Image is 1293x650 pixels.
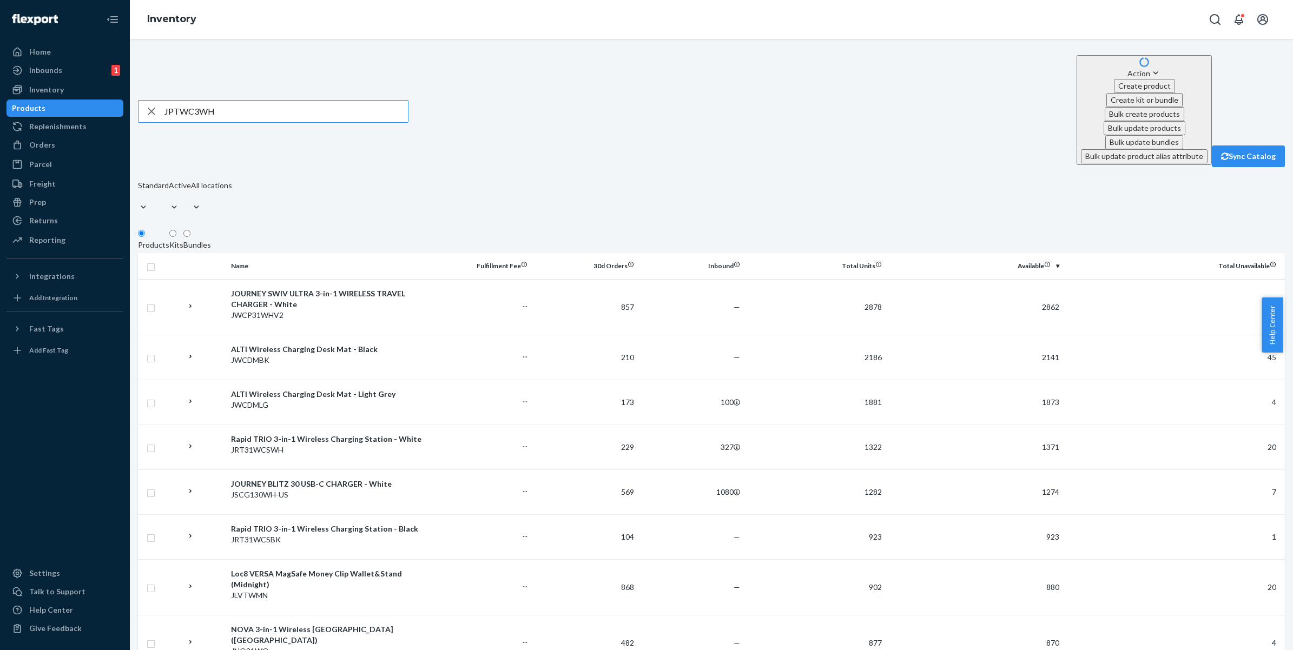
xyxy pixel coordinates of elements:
div: Parcel [29,159,52,170]
img: Flexport logo [12,14,58,25]
a: Parcel [6,156,123,173]
button: Sync Catalog [1212,145,1285,167]
span: 45 [1268,353,1276,362]
a: Inbounds1 [6,62,123,79]
span: — [734,532,740,541]
a: Reporting [6,231,123,249]
div: NOVA 3-in-1 Wireless [GEOGRAPHIC_DATA] ([GEOGRAPHIC_DATA]) [231,624,421,646]
input: Kits [169,230,176,237]
span: — [734,302,740,311]
button: Bulk update bundles [1105,135,1183,149]
div: Home [29,47,51,57]
button: ActionCreate productCreate kit or bundleBulk create productsBulk update productsBulk update bundl... [1077,55,1212,165]
span: 2862 [1042,302,1059,311]
button: Bulk update products [1104,121,1185,135]
span: 4 [1272,638,1276,647]
div: Help Center [29,605,73,615]
a: Talk to Support [6,583,123,600]
p: ... [430,484,527,495]
th: 30d Orders [532,253,638,279]
div: Action [1081,68,1208,79]
div: Products [12,103,45,114]
span: 1282 [865,487,882,496]
span: 1 [1272,532,1276,541]
div: Rapid TRIO 3-in-1 Wireless Charging Station - White [231,434,421,445]
div: Kits [169,240,183,250]
span: 1274 [1042,487,1059,496]
input: Products [138,230,145,237]
span: 870 [1046,638,1059,647]
span: 877 [869,638,882,647]
span: 2141 [1042,353,1059,362]
span: Create product [1118,81,1171,90]
div: ALTI Wireless Charging Desk Mat - Black [231,344,421,355]
button: Open notifications [1228,9,1250,30]
a: Home [6,43,123,61]
span: 923 [869,532,882,541]
th: Total Units [744,253,886,279]
div: JWCDMLG [231,400,421,410]
div: Reporting [29,235,65,246]
td: 104 [532,514,638,559]
div: Integrations [29,271,75,282]
div: Give Feedback [29,623,82,634]
span: 1322 [865,442,882,452]
span: 7 [1272,487,1276,496]
span: 880 [1046,582,1059,592]
button: Create kit or bundle [1106,93,1183,107]
div: Fast Tags [29,323,64,334]
span: Create kit or bundle [1111,95,1178,104]
span: 1371 [1042,442,1059,452]
div: Add Fast Tag [29,346,68,355]
div: Replenishments [29,121,87,132]
a: Help Center [6,601,123,619]
div: Returns [29,215,58,226]
div: Loc8 VERSA MagSafe Money Clip Wallet&Stand (Midnight) [231,568,421,590]
div: JWCDMBK [231,355,421,366]
span: 20 [1268,582,1276,592]
button: Fast Tags [6,320,123,337]
button: Open account menu [1252,9,1274,30]
div: JOURNEY SWIV ULTRA 3-in-1 WIRELESS TRAVEL CHARGER - White [231,288,421,310]
span: 2186 [865,353,882,362]
div: Settings [29,568,60,579]
th: Name [227,253,426,279]
button: Give Feedback [6,620,123,637]
span: 4 [1272,397,1276,407]
div: Inventory [29,84,64,95]
div: Rapid TRIO 3-in-1 Wireless Charging Station - Black [231,523,421,534]
a: Add Fast Tag [6,342,123,359]
div: JRT31WCSBK [231,534,421,545]
span: Bulk update products [1108,123,1181,132]
span: 20 [1268,442,1276,452]
a: Replenishments [6,118,123,135]
td: 569 [532,469,638,514]
div: JRT31WCSWH [231,445,421,455]
a: Add Integration [6,289,123,307]
div: Active [169,180,191,191]
td: 210 [532,335,638,380]
span: — [734,582,740,592]
a: Freight [6,175,123,193]
button: Help Center [1262,297,1283,353]
a: Prep [6,194,123,211]
div: Products [138,240,169,250]
td: 868 [532,559,638,615]
th: Total Unavailable [1064,253,1285,279]
div: Add Integration [29,293,77,302]
button: Open Search Box [1204,9,1226,30]
button: Bulk create products [1105,107,1184,121]
div: 1 [111,65,120,76]
div: Talk to Support [29,586,85,597]
a: Inventory [147,13,196,25]
a: Inventory [6,81,123,98]
button: Create product [1114,79,1175,93]
td: 229 [532,425,638,469]
th: Available [886,253,1063,279]
span: 2878 [865,302,882,311]
div: JOURNEY BLITZ 30 USB-C CHARGER - White [231,479,421,489]
td: 173 [532,380,638,425]
input: Bundles [183,230,190,237]
td: 857 [532,279,638,335]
